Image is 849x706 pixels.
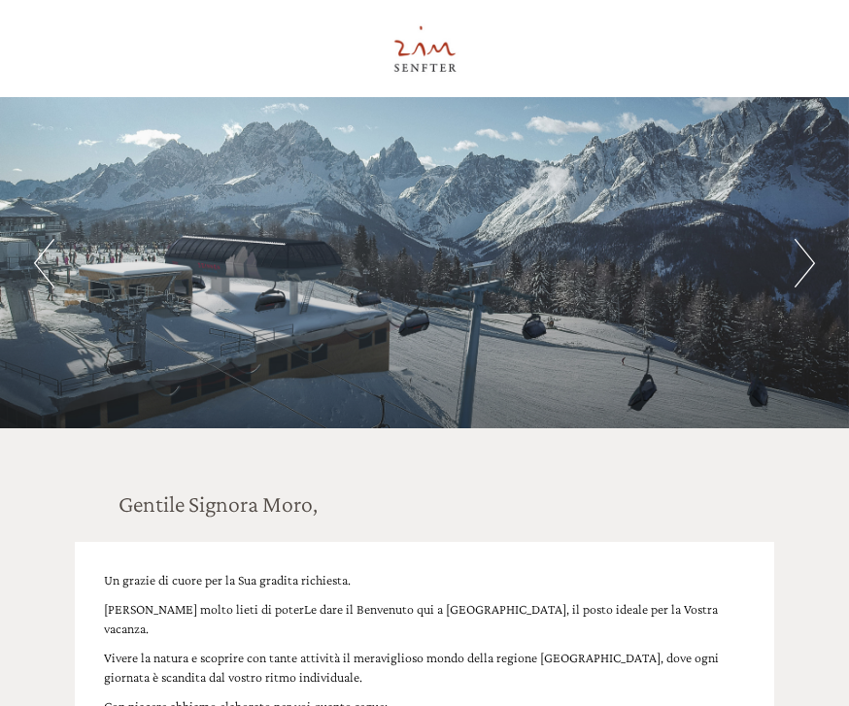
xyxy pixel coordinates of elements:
[104,649,745,688] p: Vivere la natura e scoprire con tante attività il meraviglioso mondo della regione [GEOGRAPHIC_DA...
[34,239,54,287] button: Previous
[795,239,815,287] button: Next
[104,571,745,590] p: Un grazie di cuore per la Sua gradita richiesta.
[119,491,318,517] h1: Gentile Signora Moro,
[104,600,745,639] p: [PERSON_NAME] molto lieti di poterLe dare il Benvenuto qui a [GEOGRAPHIC_DATA], il posto ideale p...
